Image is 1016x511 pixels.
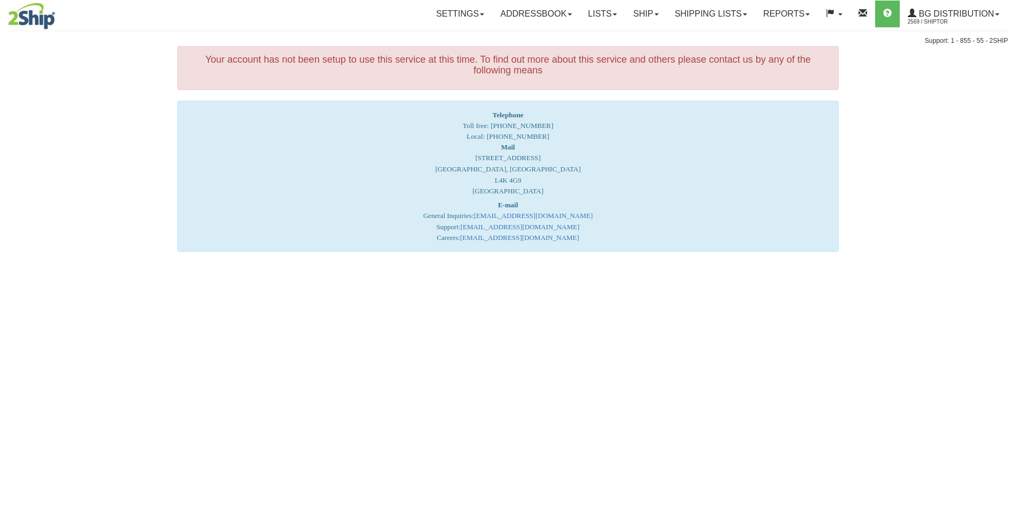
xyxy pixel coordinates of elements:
a: Shipping lists [667,1,755,27]
iframe: chat widget [991,201,1015,310]
a: Reports [755,1,818,27]
span: Toll free: [PHONE_NUMBER] Local: [PHONE_NUMBER] [463,111,553,140]
font: General Inquiries: Support: Careers: [423,201,593,242]
span: 2569 / ShipTor [908,17,988,27]
strong: Mail [501,143,515,151]
h4: Your account has not been setup to use this service at this time. To find out more about this ser... [186,55,830,76]
strong: Telephone [492,111,523,119]
a: Addressbook [492,1,580,27]
a: [EMAIL_ADDRESS][DOMAIN_NAME] [461,223,580,231]
a: [EMAIL_ADDRESS][DOMAIN_NAME] [473,212,592,220]
a: Lists [580,1,625,27]
span: BG Distribution [916,9,994,18]
font: [STREET_ADDRESS] [GEOGRAPHIC_DATA], [GEOGRAPHIC_DATA] L4K 4G9 [GEOGRAPHIC_DATA] [435,143,581,195]
img: logo2569.jpg [8,3,55,29]
strong: E-mail [498,201,518,209]
a: Ship [625,1,666,27]
a: Settings [428,1,492,27]
a: [EMAIL_ADDRESS][DOMAIN_NAME] [460,234,579,242]
div: Support: 1 - 855 - 55 - 2SHIP [8,36,1008,46]
a: BG Distribution 2569 / ShipTor [900,1,1007,27]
